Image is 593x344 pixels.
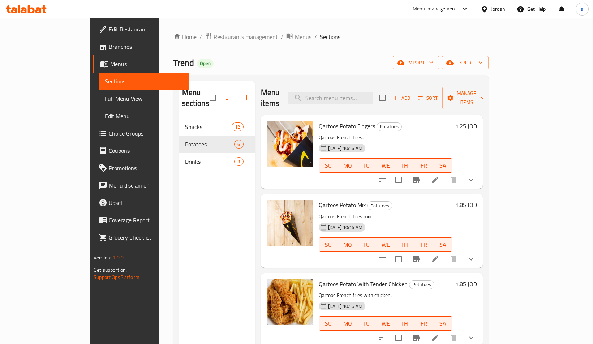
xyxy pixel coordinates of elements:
[467,255,476,263] svg: Show Choices
[94,272,139,282] a: Support.OpsPlatform
[205,90,220,106] span: Select all sections
[367,201,392,210] div: Potatoes
[377,122,401,131] span: Potatoes
[455,279,477,289] h6: 1.85 JOD
[235,158,243,165] span: 3
[199,33,202,41] li: /
[374,171,391,189] button: sort-choices
[267,200,313,246] img: Qartoos Potato Mix
[173,55,194,71] span: Trend
[442,87,491,109] button: Manage items
[409,280,434,289] div: Potatoes
[392,94,411,102] span: Add
[417,240,430,250] span: FR
[320,33,340,41] span: Sections
[214,33,278,41] span: Restaurants management
[179,136,255,153] div: Potatoes6
[338,237,357,252] button: MO
[433,237,452,252] button: SA
[390,93,413,104] button: Add
[463,171,480,189] button: show more
[398,240,412,250] span: TH
[360,160,373,171] span: TU
[467,176,476,184] svg: Show Choices
[448,89,485,107] span: Manage items
[319,199,366,210] span: Qartoos Potato Mix
[418,94,438,102] span: Sort
[267,121,313,167] img: Qartoos Potato Fingers
[413,5,457,13] div: Menu-management
[93,159,189,177] a: Promotions
[185,157,235,166] span: Drinks
[179,153,255,170] div: Drinks3
[436,160,450,171] span: SA
[197,59,214,68] div: Open
[197,60,214,66] span: Open
[393,56,439,69] button: import
[295,33,311,41] span: Menus
[261,87,280,109] h2: Menu items
[417,160,430,171] span: FR
[93,194,189,211] a: Upsell
[232,124,243,130] span: 12
[109,129,183,138] span: Choice Groups
[99,107,189,125] a: Edit Menu
[581,5,583,13] span: a
[414,316,433,331] button: FR
[105,77,183,86] span: Sections
[238,89,255,107] button: Add section
[338,158,357,173] button: MO
[360,318,373,329] span: TU
[455,200,477,210] h6: 1.85 JOD
[110,60,183,68] span: Menus
[374,250,391,268] button: sort-choices
[112,253,124,262] span: 1.0.0
[391,172,406,188] span: Select to update
[109,198,183,207] span: Upsell
[314,33,317,41] li: /
[109,216,183,224] span: Coverage Report
[235,141,243,148] span: 6
[379,160,392,171] span: WE
[319,133,452,142] p: Qartoos French fries.
[319,279,408,289] span: Qartoos Potato With Tender Chicken
[179,115,255,173] nav: Menu sections
[391,251,406,267] span: Select to update
[431,334,439,342] a: Edit menu item
[376,237,395,252] button: WE
[360,240,373,250] span: TU
[109,181,183,190] span: Menu disclaimer
[105,94,183,103] span: Full Menu View
[109,42,183,51] span: Branches
[286,32,311,42] a: Menus
[409,280,434,289] span: Potatoes
[436,318,450,329] span: SA
[414,158,433,173] button: FR
[455,121,477,131] h6: 1.25 JOD
[379,240,392,250] span: WE
[376,316,395,331] button: WE
[109,164,183,172] span: Promotions
[463,250,480,268] button: show more
[395,158,414,173] button: TH
[436,240,450,250] span: SA
[109,25,183,34] span: Edit Restaurant
[341,318,354,329] span: MO
[185,122,232,131] span: Snacks
[416,93,439,104] button: Sort
[445,171,463,189] button: delete
[109,146,183,155] span: Coupons
[357,158,376,173] button: TU
[319,316,338,331] button: SU
[390,93,413,104] span: Add item
[341,240,354,250] span: MO
[319,158,338,173] button: SU
[179,118,255,136] div: Snacks12
[395,237,414,252] button: TH
[341,160,354,171] span: MO
[319,212,452,221] p: Qartoos French fries mix.
[414,237,433,252] button: FR
[234,157,243,166] div: items
[467,334,476,342] svg: Show Choices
